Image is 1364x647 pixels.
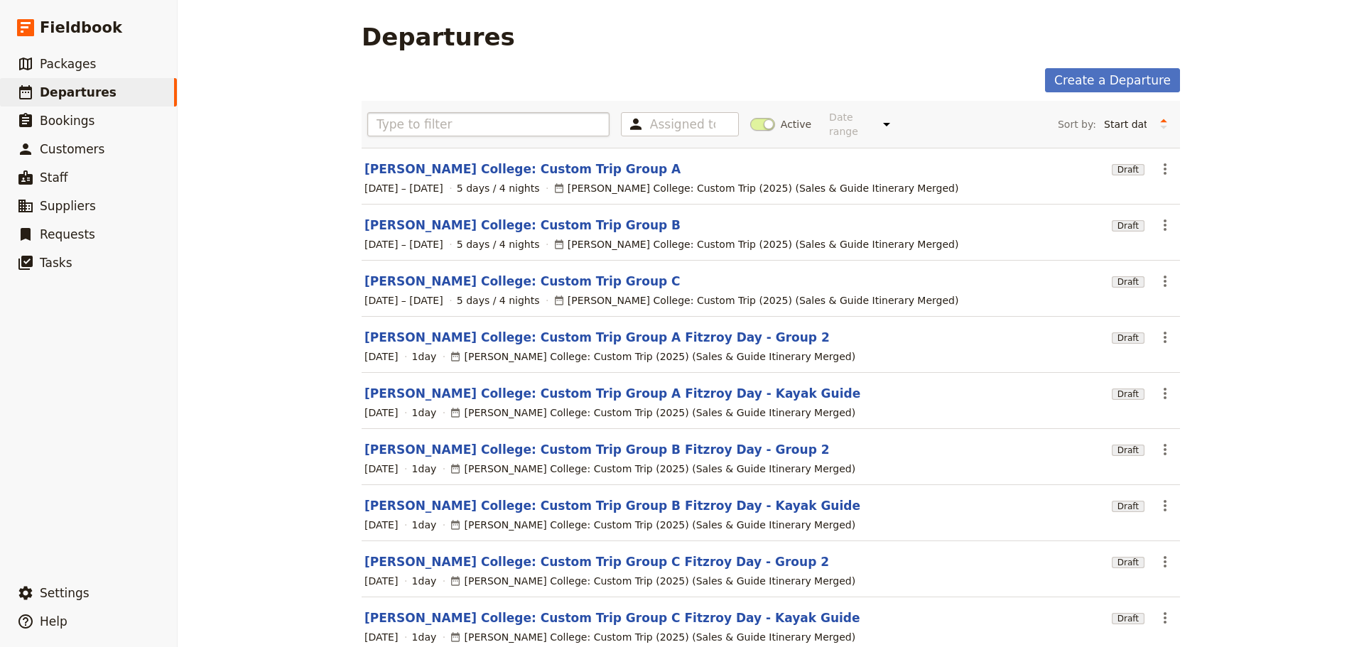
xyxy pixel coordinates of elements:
[781,117,811,131] span: Active
[364,553,829,570] a: [PERSON_NAME] College: Custom Trip Group C Fitzroy Day - Group 2
[40,199,96,213] span: Suppliers
[450,630,855,644] div: [PERSON_NAME] College: Custom Trip (2025) (Sales & Guide Itinerary Merged)
[40,17,122,38] span: Fieldbook
[1153,114,1174,135] button: Change sort direction
[450,406,855,420] div: [PERSON_NAME] College: Custom Trip (2025) (Sales & Guide Itinerary Merged)
[450,349,855,364] div: [PERSON_NAME] College: Custom Trip (2025) (Sales & Guide Itinerary Merged)
[1153,157,1177,181] button: Actions
[364,293,443,308] span: [DATE] – [DATE]
[362,23,515,51] h1: Departures
[364,406,398,420] span: [DATE]
[1112,164,1144,175] span: Draft
[1098,114,1153,135] select: Sort by:
[364,181,443,195] span: [DATE] – [DATE]
[364,462,398,476] span: [DATE]
[1112,501,1144,512] span: Draft
[450,462,855,476] div: [PERSON_NAME] College: Custom Trip (2025) (Sales & Guide Itinerary Merged)
[1153,269,1177,293] button: Actions
[457,181,540,195] span: 5 days / 4 nights
[1045,68,1180,92] a: Create a Departure
[364,273,681,290] a: [PERSON_NAME] College: Custom Trip Group C
[1153,494,1177,518] button: Actions
[450,574,855,588] div: [PERSON_NAME] College: Custom Trip (2025) (Sales & Guide Itinerary Merged)
[364,574,398,588] span: [DATE]
[1153,325,1177,349] button: Actions
[1153,381,1177,406] button: Actions
[40,142,104,156] span: Customers
[364,237,443,251] span: [DATE] – [DATE]
[1153,213,1177,237] button: Actions
[553,237,959,251] div: [PERSON_NAME] College: Custom Trip (2025) (Sales & Guide Itinerary Merged)
[1112,557,1144,568] span: Draft
[364,329,830,346] a: [PERSON_NAME] College: Custom Trip Group A Fitzroy Day - Group 2
[364,441,830,458] a: [PERSON_NAME] College: Custom Trip Group B Fitzroy Day - Group 2
[364,518,398,532] span: [DATE]
[1058,117,1096,131] span: Sort by:
[364,385,860,402] a: [PERSON_NAME] College: Custom Trip Group A Fitzroy Day - Kayak Guide
[1112,388,1144,400] span: Draft
[412,630,437,644] span: 1 day
[450,518,855,532] div: [PERSON_NAME] College: Custom Trip (2025) (Sales & Guide Itinerary Merged)
[412,574,437,588] span: 1 day
[412,518,437,532] span: 1 day
[40,256,72,270] span: Tasks
[457,237,540,251] span: 5 days / 4 nights
[364,609,860,626] a: [PERSON_NAME] College: Custom Trip Group C Fitzroy Day - Kayak Guide
[364,217,681,234] a: [PERSON_NAME] College: Custom Trip Group B
[364,497,860,514] a: [PERSON_NAME] College: Custom Trip Group B Fitzroy Day - Kayak Guide
[40,586,90,600] span: Settings
[1112,276,1144,288] span: Draft
[40,114,94,128] span: Bookings
[40,85,117,99] span: Departures
[1112,613,1144,624] span: Draft
[40,170,68,185] span: Staff
[364,161,681,178] a: [PERSON_NAME] College: Custom Trip Group A
[1112,332,1144,344] span: Draft
[1153,550,1177,574] button: Actions
[412,462,437,476] span: 1 day
[1153,606,1177,630] button: Actions
[40,227,95,241] span: Requests
[1153,437,1177,462] button: Actions
[1112,220,1144,232] span: Draft
[553,181,959,195] div: [PERSON_NAME] College: Custom Trip (2025) (Sales & Guide Itinerary Merged)
[412,406,437,420] span: 1 day
[364,630,398,644] span: [DATE]
[553,293,959,308] div: [PERSON_NAME] College: Custom Trip (2025) (Sales & Guide Itinerary Merged)
[1112,445,1144,456] span: Draft
[650,116,715,133] input: Assigned to
[40,57,96,71] span: Packages
[412,349,437,364] span: 1 day
[457,293,540,308] span: 5 days / 4 nights
[364,349,398,364] span: [DATE]
[40,614,67,629] span: Help
[367,112,610,136] input: Type to filter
